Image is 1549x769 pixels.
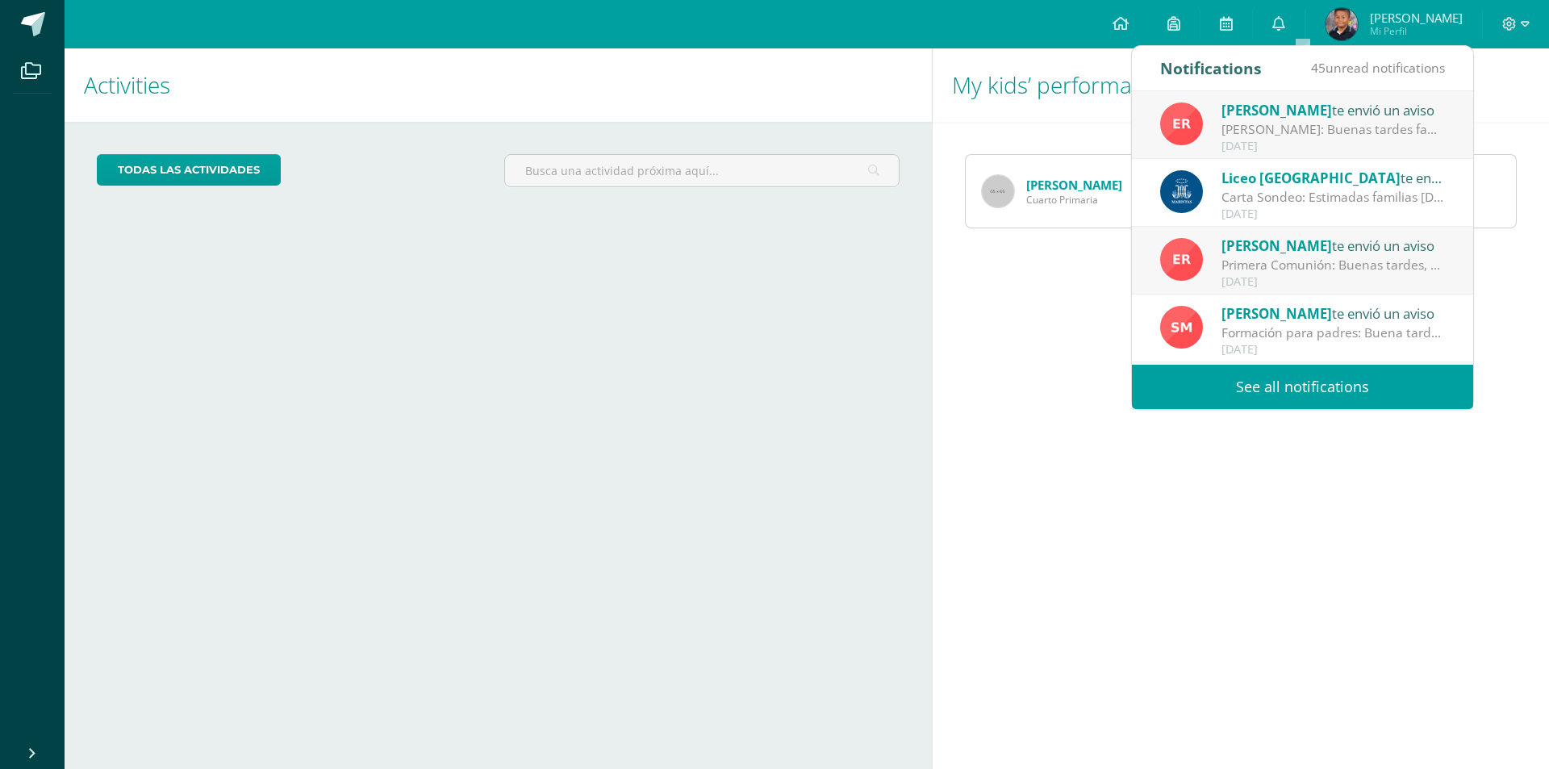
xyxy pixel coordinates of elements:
a: [PERSON_NAME] [1026,177,1122,193]
div: [DATE] [1221,140,1446,153]
h1: My kids’ performance [952,48,1530,122]
div: Carta Sondeo: Estimadas familias maristas les compartimos una importante carta del Consejo educat... [1221,188,1446,207]
img: 65x65 [982,175,1014,207]
div: [DATE] [1221,275,1446,289]
input: Busca una actividad próxima aquí... [505,155,898,186]
div: te envió un aviso [1221,167,1446,188]
div: Formación para padres: Buena tarde familia Marista Les recordamos nuestra formación para padres h... [1221,324,1446,342]
span: [PERSON_NAME] [1221,304,1332,323]
span: Liceo [GEOGRAPHIC_DATA] [1221,169,1401,187]
img: ed9d0f9ada1ed51f1affca204018d046.png [1160,238,1203,281]
div: te envió un aviso [1221,303,1446,324]
span: [PERSON_NAME] [1221,236,1332,255]
div: [DATE] [1221,207,1446,221]
div: te envió un aviso [1221,235,1446,256]
img: a4c9654d905a1a01dc2161da199b9124.png [1160,306,1203,349]
h1: Activities [84,48,912,122]
a: todas las Actividades [97,154,281,186]
div: te envió un aviso [1221,99,1446,120]
span: 45 [1311,59,1326,77]
span: [PERSON_NAME] [1370,10,1463,26]
span: Mi Perfil [1370,24,1463,38]
span: unread notifications [1311,59,1445,77]
img: ed9d0f9ada1ed51f1affca204018d046.png [1160,102,1203,145]
span: [PERSON_NAME] [1221,101,1332,119]
img: b41cd0bd7c5dca2e84b8bd7996f0ae72.png [1160,170,1203,213]
div: Primera Comunión: Buenas tardes, estimados padres de familia: Reciban un cordial saludo, deseándo... [1221,256,1446,274]
span: Cuarto Primaria [1026,193,1122,207]
img: 3418a422686bf8940529d5ee6f2cf267.png [1326,8,1358,40]
a: See all notifications [1132,365,1473,409]
div: [DATE] [1221,343,1446,357]
div: Asunción de María: Buenas tardes familias Maristas: Reciban un cordial saludo deseando muchas ben... [1221,120,1446,139]
div: Notifications [1160,46,1262,90]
